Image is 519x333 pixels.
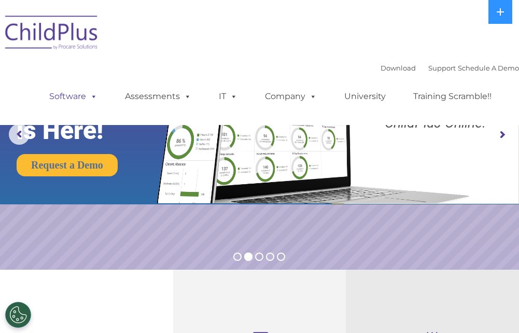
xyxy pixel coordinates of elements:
a: University [334,86,396,107]
rs-layer: Boost your productivity and streamline your success in ChildPlus Online! [358,65,512,130]
a: Support [428,64,456,72]
a: Software [39,86,108,107]
a: IT [208,86,248,107]
rs-layer: The Future of ChildPlus is Here! [17,59,183,145]
a: Assessments [115,86,202,107]
a: Training Scramble!! [403,86,502,107]
a: Company [255,86,327,107]
font: | [381,64,519,72]
a: Download [381,64,416,72]
button: Cookies Settings [5,302,31,328]
a: Schedule A Demo [458,64,519,72]
a: Request a Demo [17,154,118,176]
